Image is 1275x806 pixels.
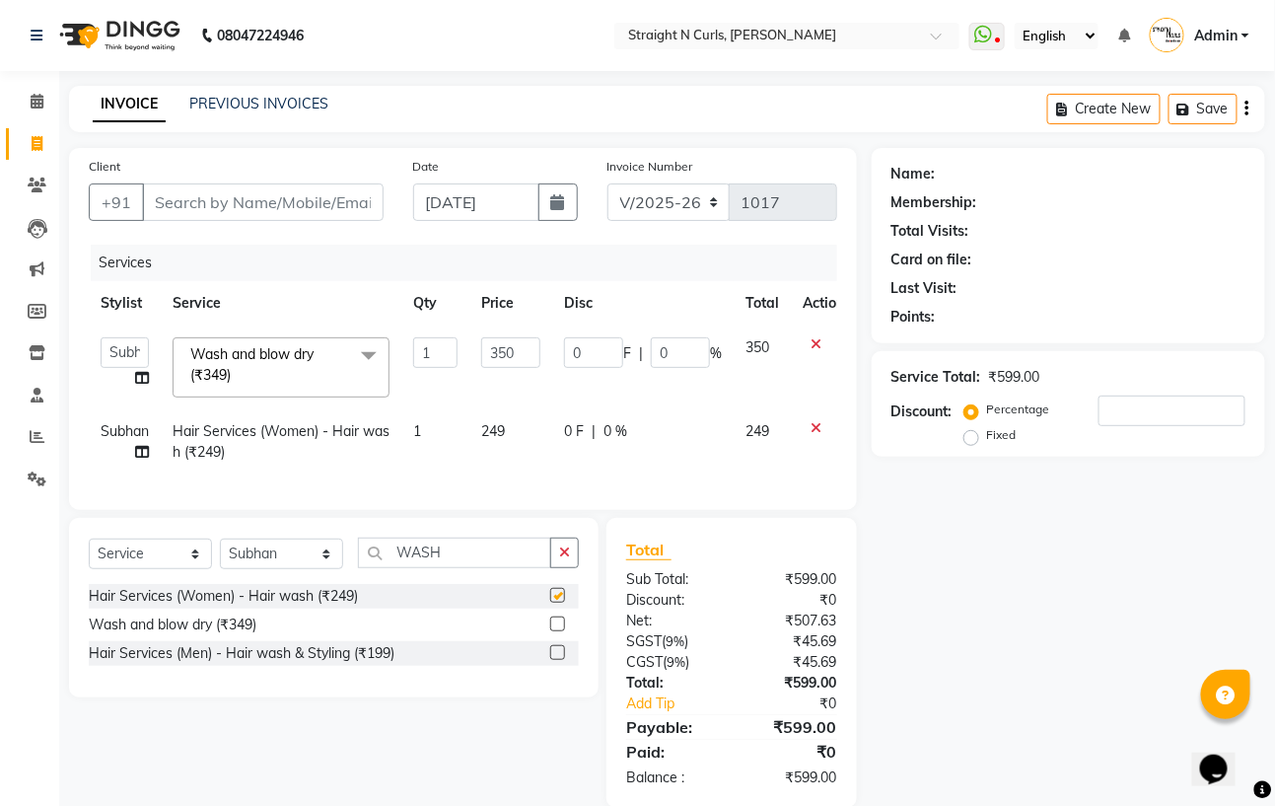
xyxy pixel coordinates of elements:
label: Fixed [987,426,1017,444]
div: ₹599.00 [732,569,852,590]
span: 9% [666,633,684,649]
div: ₹0 [732,590,852,611]
div: Hair Services (Women) - Hair wash (₹249) [89,586,358,607]
th: Action [791,281,856,326]
input: Search or Scan [358,538,551,568]
label: Client [89,158,120,176]
th: Stylist [89,281,161,326]
div: Discount: [891,402,953,422]
div: Payable: [611,715,732,739]
span: CGST [626,653,663,671]
input: Search by Name/Mobile/Email/Code [142,183,384,221]
span: | [592,421,596,442]
span: Subhan [101,422,149,440]
div: ₹0 [751,694,851,714]
label: Invoice Number [607,158,693,176]
div: Total Visits: [891,221,969,242]
span: 249 [745,422,769,440]
button: Save [1169,94,1238,124]
div: Service Total: [891,367,981,388]
div: Card on file: [891,250,972,270]
div: Total: [611,673,732,694]
div: ₹45.69 [732,631,852,652]
a: INVOICE [93,87,166,122]
a: PREVIOUS INVOICES [189,95,328,112]
div: Services [91,245,852,281]
button: Create New [1047,94,1161,124]
div: ( ) [611,652,732,673]
a: x [231,366,240,384]
span: SGST [626,632,662,650]
span: Wash and blow dry (₹349) [190,345,314,384]
div: Discount: [611,590,732,611]
span: Admin [1194,26,1238,46]
span: 0 F [564,421,584,442]
div: ₹599.00 [989,367,1040,388]
img: logo [50,8,185,63]
div: ₹45.69 [732,652,852,673]
div: Sub Total: [611,569,732,590]
div: Points: [891,307,936,328]
div: ₹507.63 [732,611,852,631]
span: 0 % [603,421,627,442]
span: Hair Services (Women) - Hair wash (₹249) [173,422,390,461]
span: 249 [481,422,505,440]
th: Price [469,281,552,326]
div: ( ) [611,631,732,652]
div: Net: [611,611,732,631]
span: | [639,343,643,364]
a: Add Tip [611,694,751,714]
div: Balance : [611,768,732,788]
div: ₹599.00 [732,768,852,788]
div: ₹599.00 [732,673,852,694]
div: Hair Services (Men) - Hair wash & Styling (₹199) [89,643,394,664]
iframe: chat widget [1192,727,1255,786]
span: % [710,343,722,364]
span: Total [626,540,672,560]
div: Last Visit: [891,278,957,299]
th: Total [734,281,791,326]
div: Paid: [611,740,732,764]
b: 08047224946 [217,8,304,63]
div: ₹599.00 [732,715,852,739]
button: +91 [89,183,144,221]
th: Disc [552,281,734,326]
div: Membership: [891,192,977,213]
div: Wash and blow dry (₹349) [89,615,256,635]
div: Name: [891,164,936,184]
span: F [623,343,631,364]
th: Qty [401,281,469,326]
th: Service [161,281,401,326]
span: 1 [413,422,421,440]
span: 9% [667,654,685,670]
span: 350 [745,338,769,356]
div: ₹0 [732,740,852,764]
label: Percentage [987,401,1050,418]
label: Date [413,158,440,176]
img: Admin [1150,18,1184,52]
